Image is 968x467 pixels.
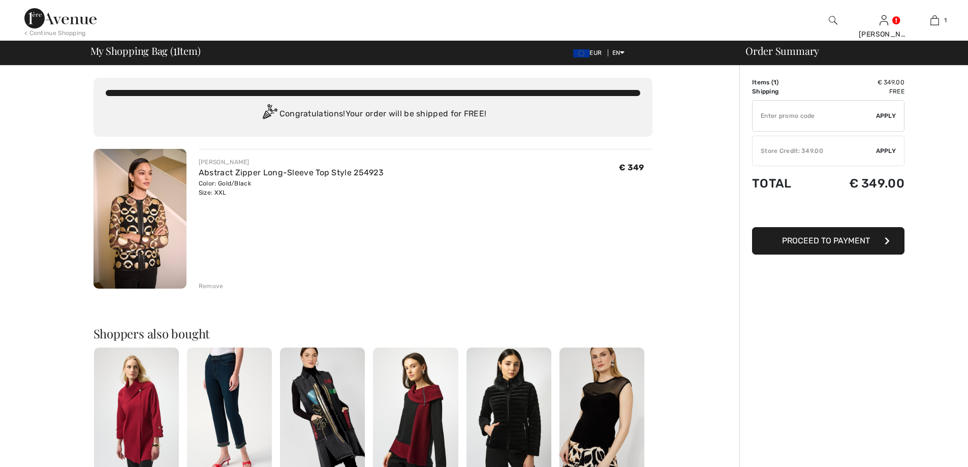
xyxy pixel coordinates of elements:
input: Promo code [753,101,876,131]
img: My Bag [930,14,939,26]
div: Congratulations! Your order will be shipped for FREE! [106,104,640,124]
span: € 349 [619,163,644,172]
span: 1 [173,43,177,56]
span: Apply [876,146,896,155]
div: < Continue Shopping [24,28,86,38]
h2: Shoppers also bought [93,327,652,339]
a: Abstract Zipper Long-Sleeve Top Style 254923 [199,168,384,177]
div: Order Summary [733,46,962,56]
td: Items ( ) [752,78,815,87]
iframe: Opens a widget where you can chat to one of our agents [903,437,958,462]
span: My Shopping Bag ( Item) [90,46,201,56]
img: Abstract Zipper Long-Sleeve Top Style 254923 [93,149,186,289]
td: Shipping [752,87,815,96]
td: € 349.00 [815,78,904,87]
span: 1 [773,79,776,86]
span: 1 [944,16,947,25]
div: Store Credit: 349.00 [753,146,876,155]
td: € 349.00 [815,166,904,201]
td: Free [815,87,904,96]
span: EUR [573,49,606,56]
span: EN [612,49,625,56]
img: Euro [573,49,589,57]
button: Proceed to Payment [752,227,904,255]
div: Remove [199,282,224,291]
img: 1ère Avenue [24,8,97,28]
img: Congratulation2.svg [259,104,279,124]
span: Apply [876,111,896,120]
div: Color: Gold/Black Size: XXL [199,179,384,197]
div: [PERSON_NAME] [199,158,384,167]
a: Sign In [880,15,888,25]
img: search the website [829,14,837,26]
iframe: PayPal [752,201,904,224]
a: 1 [910,14,959,26]
div: [PERSON_NAME] [859,29,909,40]
span: Proceed to Payment [782,236,870,245]
img: My Info [880,14,888,26]
td: Total [752,166,815,201]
